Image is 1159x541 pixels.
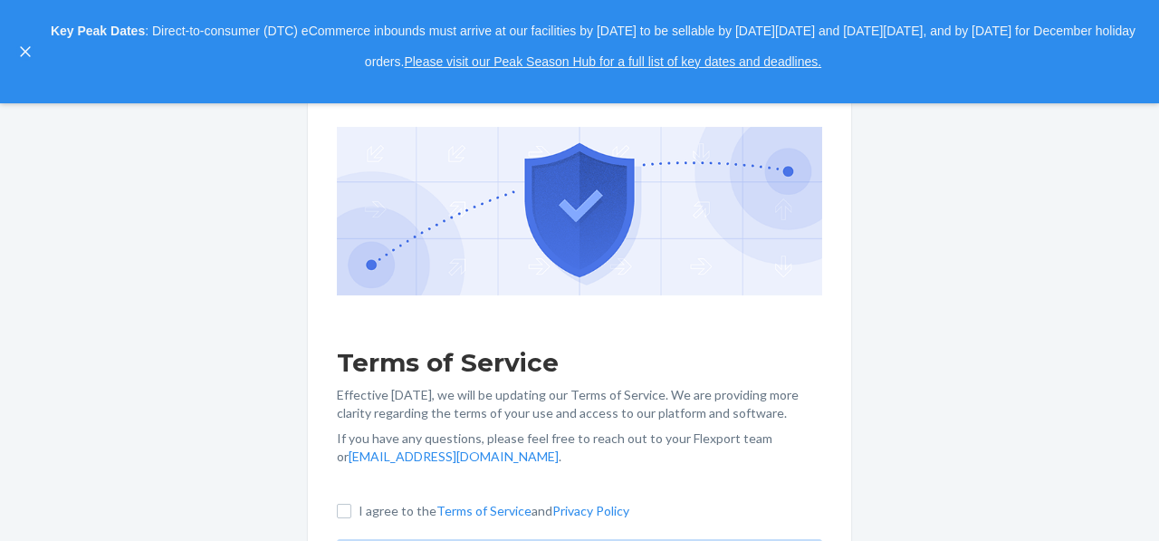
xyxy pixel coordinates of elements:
img: GDPR Compliance [337,127,822,295]
a: Privacy Policy [552,503,629,518]
strong: Key Peak Dates [51,24,145,38]
h1: Terms of Service [337,346,822,379]
input: I agree to theTerms of ServiceandPrivacy Policy [337,504,351,518]
a: Please visit our Peak Season Hub for a full list of key dates and deadlines. [404,54,821,69]
p: If you have any questions, please feel free to reach out to your Flexport team or . [337,430,822,466]
p: Effective [DATE], we will be updating our Terms of Service. We are providing more clarity regardi... [337,386,822,422]
button: close, [16,43,34,61]
p: I agree to the and [359,502,629,520]
p: : Direct-to-consumer (DTC) eCommerce inbounds must arrive at our facilities by [DATE] to be sella... [43,16,1143,77]
a: Terms of Service [436,503,532,518]
a: [EMAIL_ADDRESS][DOMAIN_NAME] [349,449,559,464]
